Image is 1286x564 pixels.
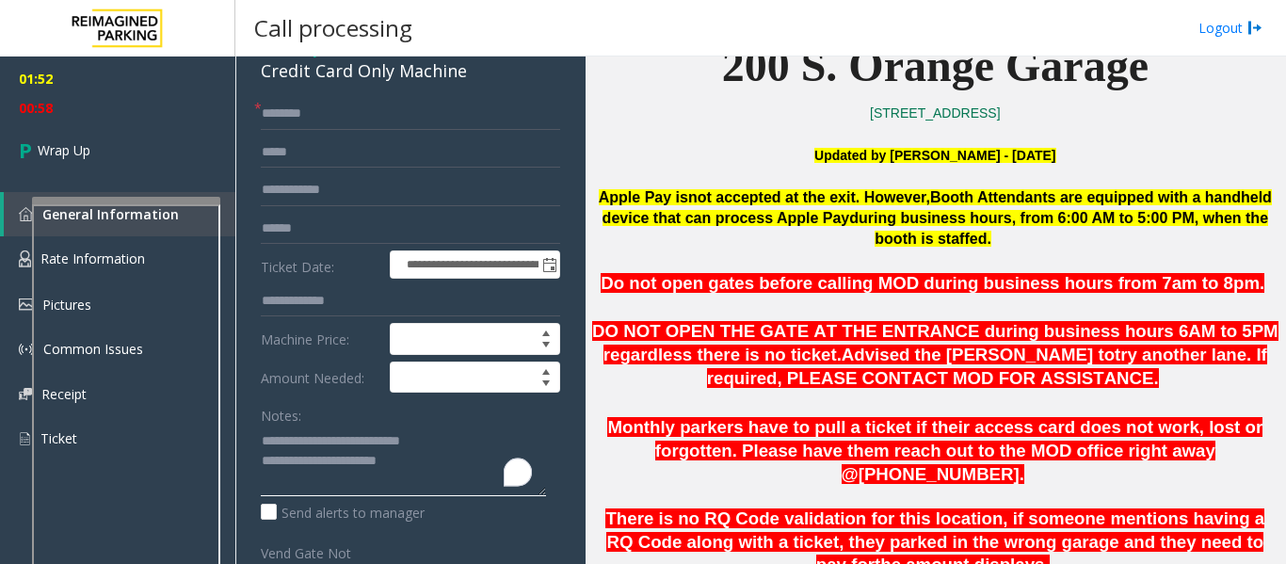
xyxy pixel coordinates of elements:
img: logout [1247,18,1262,38]
b: Updated by [PERSON_NAME] - [DATE] [814,148,1055,163]
span: Increase value [533,363,559,378]
span: Decrease value [533,378,559,393]
span: Booth Attendants are equipped with a handheld device that can process Apple Pay [603,189,1272,226]
span: Do not open gates before calling MOD during business hours from 7am to 8pm [601,273,1260,293]
span: Increase value [533,324,559,339]
span: 200 S. Orange Garage [722,40,1149,90]
span: Apple Pay is [599,189,688,205]
a: Logout [1198,18,1262,38]
span: during business hours, from 6:00 AM to 5:00 PM, when the booth is staffed. [849,210,1268,247]
span: Toggle popup [539,251,559,278]
label: Send alerts to manager [261,503,425,523]
span: not accepted at the exit [688,189,856,205]
label: Amount Needed: [256,362,385,394]
textarea: To enrich screen reader interactions, please activate Accessibility in Grammarly extension settings [261,426,546,496]
a: General Information [4,192,235,236]
span: . [1260,273,1264,293]
img: 'icon' [19,207,33,221]
img: 'icon' [19,298,33,311]
span: Decrease value [533,339,559,354]
span: Advised the [PERSON_NAME] to [842,345,1115,364]
img: 'icon' [19,430,31,447]
label: Notes: [261,399,301,426]
div: Credit Card Only Machine [261,58,560,84]
span: Monthly parkers have to pull a ticket if their access card does not work, lost or forgotten. Plea... [607,417,1262,484]
span: try another lane. If required, PLEASE CONTACT MOD FOR ASSISTANCE. [707,345,1267,388]
span: . However, [856,189,930,205]
img: 'icon' [19,342,34,357]
img: 'icon' [19,250,31,267]
span: Wrap Up [38,140,90,160]
a: [STREET_ADDRESS] [870,105,1000,121]
h3: Call processing [245,5,422,51]
label: Machine Price: [256,323,385,355]
span: - [293,40,388,57]
label: Ticket Date: [256,250,385,279]
img: 'icon' [19,388,32,400]
span: DO NOT OPEN THE GATE AT THE ENTRANCE during business hours 6AM to 5PM regardless there is no ticket. [592,321,1278,364]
